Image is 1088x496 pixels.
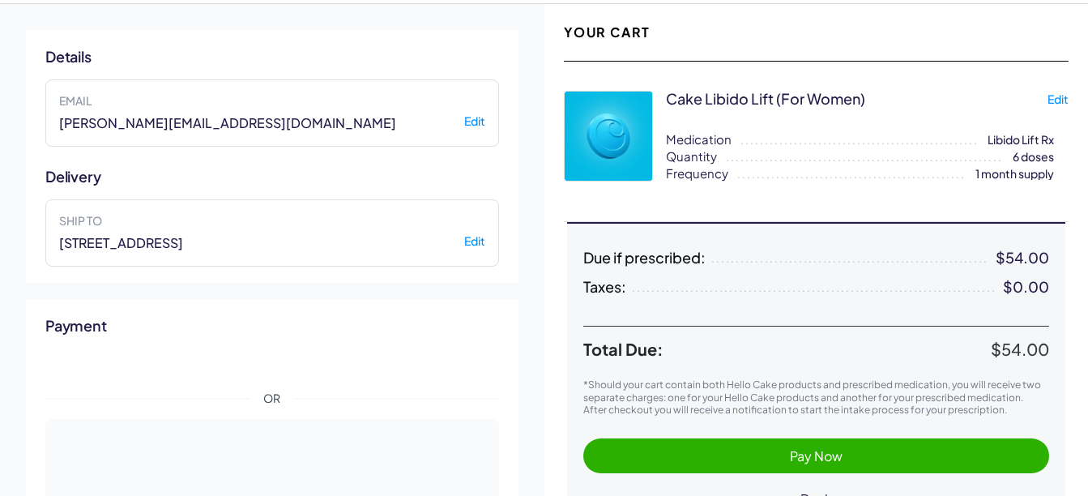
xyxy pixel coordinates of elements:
h2: Delivery [45,166,499,186]
button: Edit [464,234,485,249]
span: $54.00 [991,339,1049,359]
span: Pay Now [790,447,843,464]
button: Edit [1047,92,1069,107]
h2: Details [45,46,499,66]
span: [PERSON_NAME][EMAIL_ADDRESS][DOMAIN_NAME] [59,114,396,132]
img: p3ZtQTX4dfw0aP9sqBphP7GDoJYYEv1Qyfw0SU36.webp [565,92,652,181]
div: $0.00 [1003,279,1049,295]
span: Total Due: [583,340,992,359]
label: Ship to [59,213,485,228]
span: Due if prescribed: [583,250,706,266]
button: Edit [464,114,485,129]
div: Cake Libido Lift (for Women) [666,88,865,109]
span: After checkout you will receive a notification to start the intake process for your prescription. [583,404,1007,416]
span: Medication [666,130,732,148]
p: *Should your cart contain both Hello Cake products and prescribed medication, you will receive tw... [583,378,1050,403]
h2: Your Cart [564,24,651,41]
button: Pay Now [583,438,1050,473]
span: Frequency [666,165,728,182]
span: Quantity [666,148,717,165]
span: OR [250,391,293,407]
span: Taxes: [583,279,626,295]
span: [STREET_ADDRESS] [59,234,183,252]
div: $54.00 [996,250,1049,266]
iframe: Secure express checkout frame [42,339,502,381]
label: Email [59,93,485,108]
h2: Payment [45,315,499,336]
